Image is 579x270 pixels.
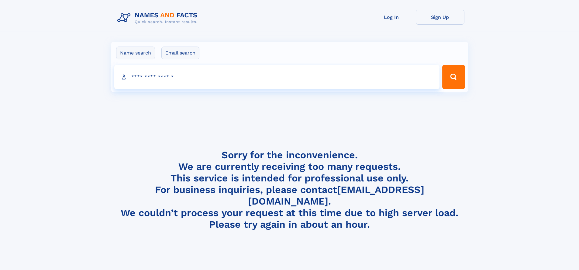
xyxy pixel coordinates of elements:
[416,10,464,25] a: Sign Up
[116,47,155,59] label: Name search
[114,65,440,89] input: search input
[248,184,424,207] a: [EMAIL_ADDRESS][DOMAIN_NAME]
[367,10,416,25] a: Log In
[161,47,199,59] label: Email search
[115,10,202,26] img: Logo Names and Facts
[442,65,465,89] button: Search Button
[115,149,464,230] h4: Sorry for the inconvenience. We are currently receiving too many requests. This service is intend...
